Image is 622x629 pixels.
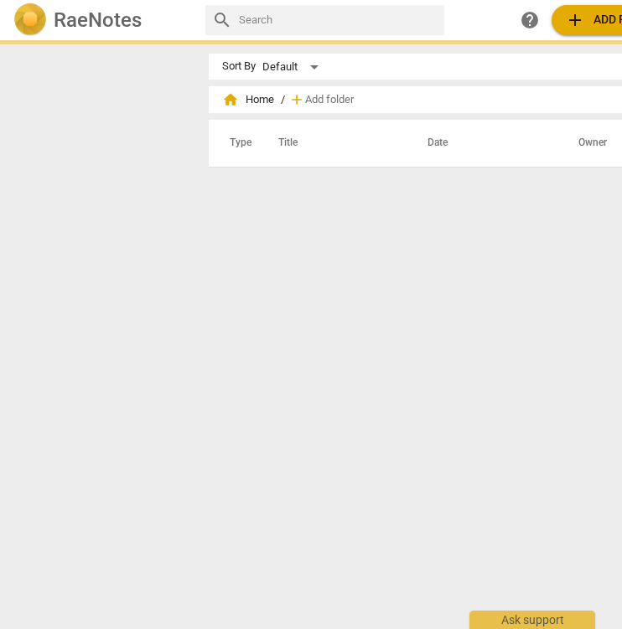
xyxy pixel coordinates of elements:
[13,3,47,37] img: Logo
[520,10,540,30] span: help
[212,10,232,30] span: search
[54,8,142,32] h2: RaeNotes
[565,10,585,30] span: add
[305,94,354,106] span: Add folder
[258,120,407,167] th: Title
[288,91,305,108] span: add
[222,91,274,108] span: Home
[262,54,324,80] div: Default
[222,91,239,108] span: home
[469,611,595,629] div: Ask support
[222,60,256,73] div: Sort By
[515,5,545,35] a: Help
[281,94,285,106] span: /
[216,120,258,167] th: Type
[13,3,192,37] a: LogoRaeNotes
[407,120,558,167] th: Date
[239,7,438,34] input: Search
